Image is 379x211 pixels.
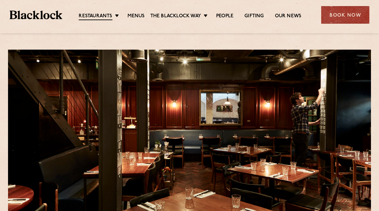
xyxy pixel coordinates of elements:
[128,13,145,20] a: Menus
[79,13,112,20] a: Restaurants
[10,11,62,20] img: BL_Textured_Logo-footer-cropped.svg
[150,13,201,20] a: The Blacklock Way
[216,13,234,20] a: People
[244,13,264,20] a: Gifting
[321,6,369,24] div: Book Now
[275,13,302,20] a: Our News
